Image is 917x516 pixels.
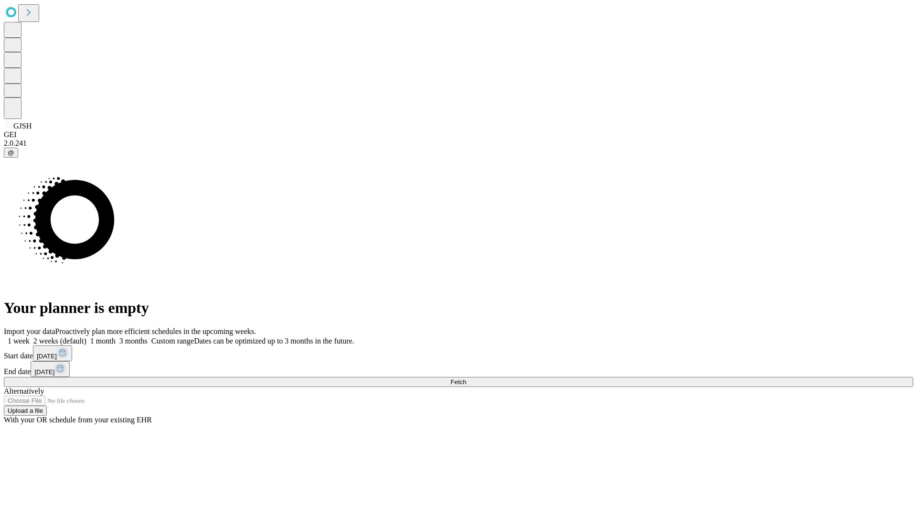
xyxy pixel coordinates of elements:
span: 2 weeks (default) [33,337,86,345]
span: [DATE] [34,368,54,376]
span: Import your data [4,327,55,335]
span: GJSH [13,122,32,130]
span: Fetch [450,378,466,386]
span: Proactively plan more efficient schedules in the upcoming weeks. [55,327,256,335]
button: [DATE] [33,345,72,361]
button: Fetch [4,377,913,387]
span: Custom range [151,337,194,345]
h1: Your planner is empty [4,299,913,317]
span: [DATE] [37,353,57,360]
span: Dates can be optimized up to 3 months in the future. [194,337,354,345]
span: Alternatively [4,387,44,395]
button: Upload a file [4,406,47,416]
div: Start date [4,345,913,361]
span: 1 month [90,337,116,345]
span: @ [8,149,14,156]
span: With your OR schedule from your existing EHR [4,416,152,424]
span: 1 week [8,337,30,345]
button: @ [4,148,18,158]
button: [DATE] [31,361,70,377]
div: GEI [4,130,913,139]
div: 2.0.241 [4,139,913,148]
div: End date [4,361,913,377]
span: 3 months [119,337,148,345]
